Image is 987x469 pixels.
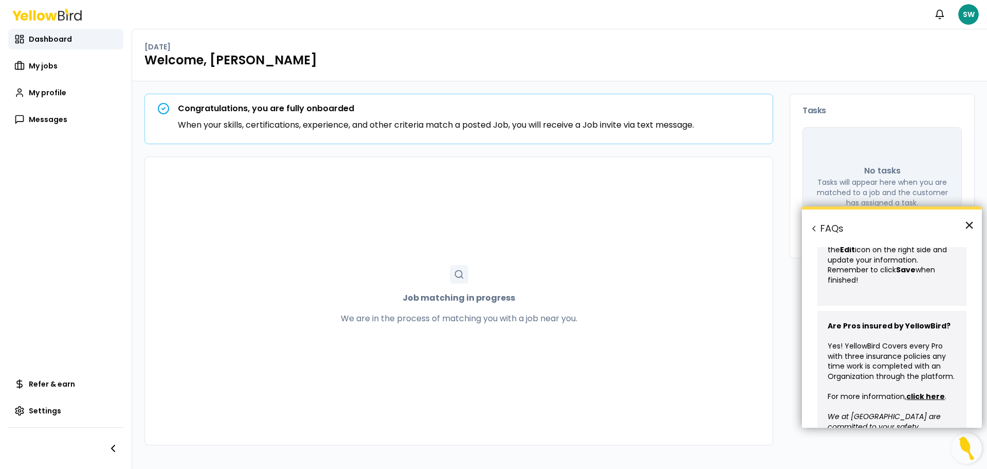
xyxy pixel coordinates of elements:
[8,29,123,49] a: Dashboard
[951,433,982,464] button: Open Resource Center
[8,374,123,394] a: Refer & earn
[29,61,58,71] span: My jobs
[29,406,61,416] span: Settings
[958,4,979,25] span: SW
[178,119,694,131] p: When your skills, certifications, experience, and other criteria match a posted Job, you will rec...
[815,177,949,208] p: Tasks will appear here when you are matched to a job and the customer has assigned a task.
[802,210,982,247] h2: FAQs
[29,379,75,389] span: Refer & earn
[144,52,975,68] h1: Welcome, [PERSON_NAME]
[828,321,951,331] strong: Are Pros insured by YellowBird?
[29,34,72,44] span: Dashboard
[8,109,123,130] a: Messages
[802,107,962,115] h3: Tasks
[906,391,945,402] u: click here
[906,391,946,402] a: click here.
[341,312,577,325] p: We are in the process of matching you with a job near you.
[828,391,906,402] span: For more information,
[828,245,949,275] span: icon on the right side and update your information. Remember to click
[178,102,354,114] strong: Congratulations, you are fully onboarded
[945,391,946,402] span: .
[403,292,515,304] strong: Job matching in progress
[29,114,67,125] span: Messages
[864,165,901,177] p: No tasks
[840,245,855,255] strong: Edit
[809,223,819,234] button: Back to Resource Center Home
[964,217,974,233] button: Close
[8,82,123,103] a: My profile
[828,411,943,432] em: We at [GEOGRAPHIC_DATA] are committed to your safety.
[8,401,123,421] a: Settings
[896,265,916,275] strong: Save
[828,265,937,285] span: when finished!
[828,341,956,381] p: Yes! YellowBird Covers every Pro with three insurance policies any time work is completed with an...
[144,42,171,52] p: [DATE]
[802,206,982,428] div: Resource Center
[8,56,123,76] a: My jobs
[29,88,66,98] span: My profile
